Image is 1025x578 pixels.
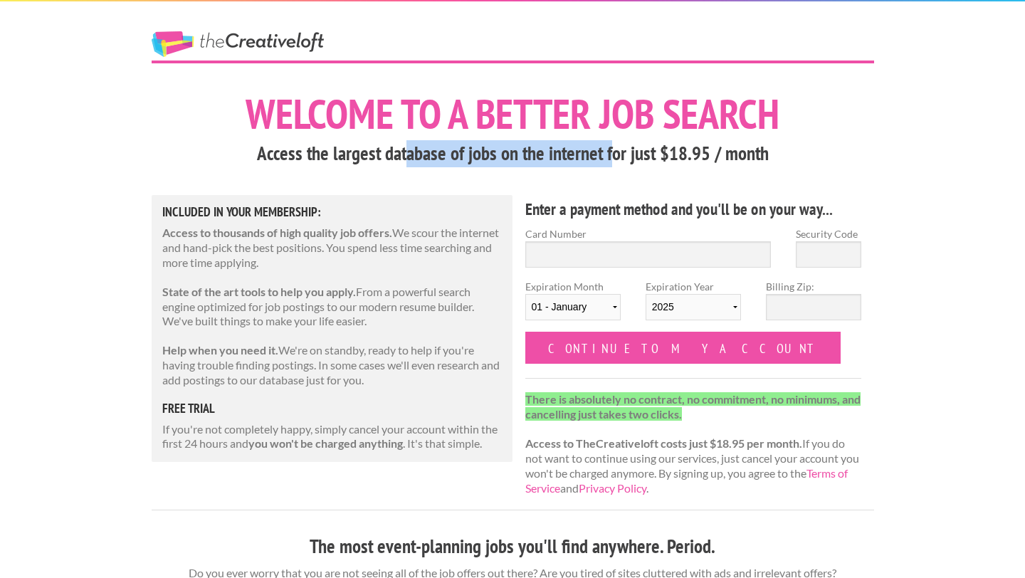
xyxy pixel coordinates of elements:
strong: you won't be charged anything [248,436,403,450]
label: Card Number [525,226,772,241]
strong: Help when you need it. [162,343,278,357]
input: Continue to my account [525,332,841,364]
p: If you're not completely happy, simply cancel your account within the first 24 hours and . It's t... [162,422,503,452]
h1: Welcome to a better job search [152,93,874,135]
h3: The most event-planning jobs you'll find anywhere. Period. [152,533,874,560]
label: Security Code [796,226,861,241]
strong: Access to thousands of high quality job offers. [162,226,392,239]
h4: Enter a payment method and you'll be on your way... [525,198,862,221]
strong: State of the art tools to help you apply. [162,285,356,298]
p: From a powerful search engine optimized for job postings to our modern resume builder. We've buil... [162,285,503,329]
a: Terms of Service [525,466,848,495]
strong: Access to TheCreativeloft costs just $18.95 per month. [525,436,802,450]
h5: free trial [162,402,503,415]
a: Privacy Policy [579,481,646,495]
strong: There is absolutely no contract, no commitment, no minimums, and cancelling just takes two clicks. [525,392,861,421]
p: If you do not want to continue using our services, just cancel your account you won't be charged ... [525,392,862,496]
p: We scour the internet and hand-pick the best positions. You spend less time searching and more ti... [162,226,503,270]
h3: Access the largest database of jobs on the internet for just $18.95 / month [152,140,874,167]
select: Expiration Month [525,294,621,320]
select: Expiration Year [646,294,741,320]
label: Expiration Month [525,279,621,332]
h5: Included in Your Membership: [162,206,503,219]
p: We're on standby, ready to help if you're having trouble finding postings. In some cases we'll ev... [162,343,503,387]
a: The Creative Loft [152,31,324,57]
label: Billing Zip: [766,279,861,294]
label: Expiration Year [646,279,741,332]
